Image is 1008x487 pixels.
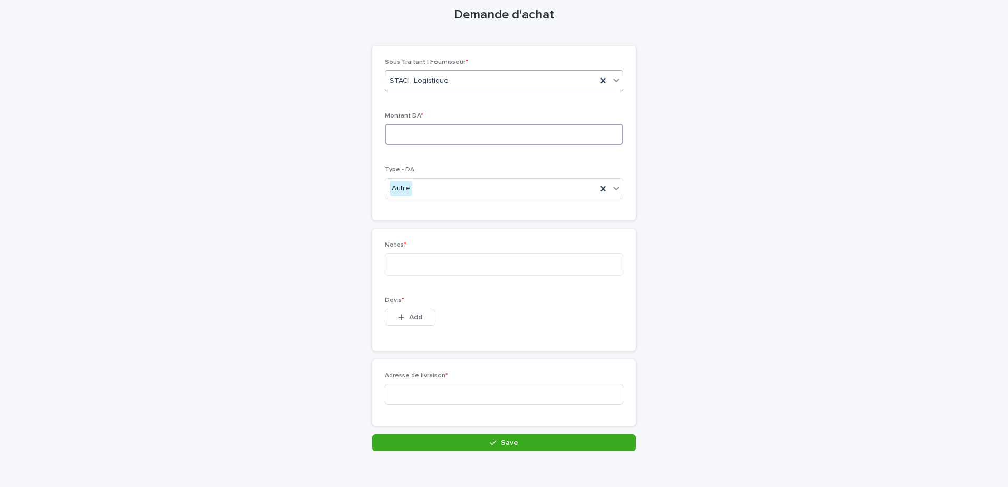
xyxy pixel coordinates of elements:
[372,7,636,23] h1: Demande d'achat
[390,181,412,196] div: Autre
[385,242,406,248] span: Notes
[385,167,414,173] span: Type - DA
[385,297,404,304] span: Devis
[372,434,636,451] button: Save
[409,314,422,321] span: Add
[390,75,449,86] span: STACI_Logistique
[501,439,518,446] span: Save
[385,373,448,379] span: Adresse de livraison
[385,309,435,326] button: Add
[385,59,468,65] span: Sous Traitant | Fournisseur
[385,113,423,119] span: Montant DA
